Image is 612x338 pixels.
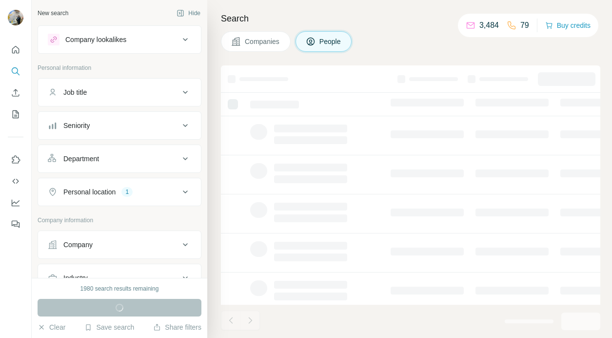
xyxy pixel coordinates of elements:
button: Quick start [8,41,23,59]
button: Use Surfe API [8,172,23,190]
button: Buy credits [545,19,591,32]
button: Job title [38,81,201,104]
p: Company information [38,216,201,225]
button: Department [38,147,201,170]
button: Company [38,233,201,256]
button: Use Surfe on LinkedIn [8,151,23,169]
button: Seniority [38,114,201,137]
button: Hide [170,6,207,21]
span: Companies [245,37,280,46]
img: Avatar [8,10,23,25]
span: People [319,37,342,46]
button: My lists [8,106,23,123]
div: Company [63,240,93,250]
button: Enrich CSV [8,84,23,102]
button: Industry [38,266,201,290]
div: Personal location [63,187,116,197]
p: 79 [520,20,529,31]
button: Dashboard [8,194,23,211]
div: Seniority [63,121,90,130]
p: 3,484 [479,20,499,31]
button: Save search [84,322,134,332]
div: 1 [121,188,133,196]
p: Personal information [38,63,201,72]
div: Job title [63,87,87,97]
button: Feedback [8,215,23,233]
h4: Search [221,12,600,25]
button: Personal location1 [38,180,201,204]
div: Company lookalikes [65,35,126,44]
div: New search [38,9,68,18]
button: Search [8,63,23,80]
button: Share filters [153,322,201,332]
div: Department [63,154,99,164]
button: Company lookalikes [38,28,201,51]
div: Industry [63,273,88,283]
div: 1980 search results remaining [80,284,159,293]
button: Clear [38,322,65,332]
